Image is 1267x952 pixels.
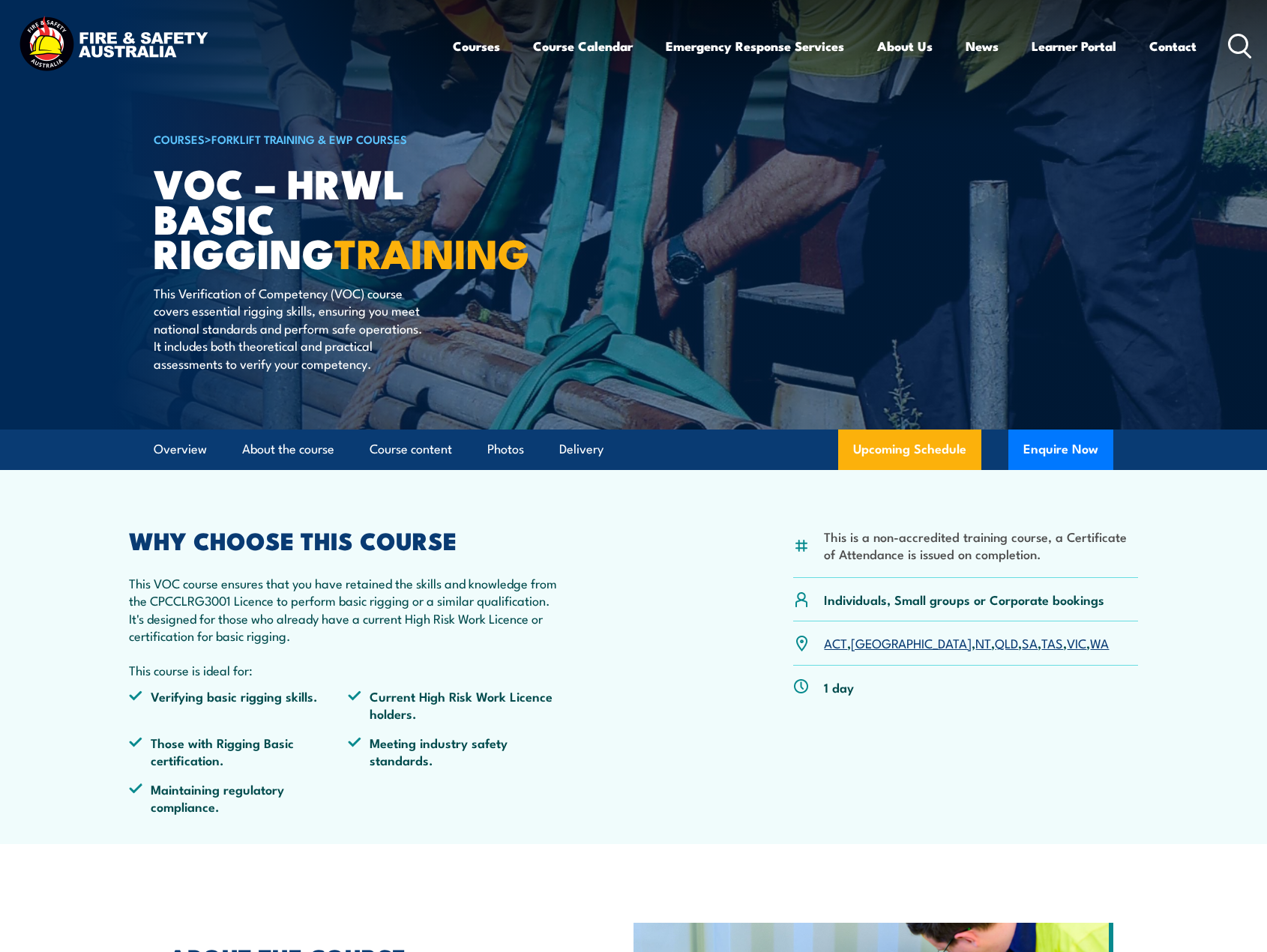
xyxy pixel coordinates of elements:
[533,26,633,66] a: Course Calendar
[129,661,567,678] p: This course is ideal for:
[129,687,348,723] li: Verifying basic rigging skills.
[154,130,205,147] a: COURSES
[824,591,1104,608] p: Individuals, Small groups or Corporate bookings
[242,430,334,469] a: About the course
[975,633,991,651] a: NT
[1067,633,1086,651] a: VIC
[1022,633,1038,651] a: SA
[334,220,529,283] strong: TRAINING
[1041,633,1063,651] a: TAS
[995,633,1018,651] a: QLD
[129,529,567,550] h2: WHY CHOOSE THIS COURSE
[966,26,999,66] a: News
[1149,26,1197,66] a: Contact
[129,780,348,816] li: Maintaining regulatory compliance.
[1008,430,1113,470] button: Enquire Now
[851,633,972,651] a: [GEOGRAPHIC_DATA]
[559,430,604,469] a: Delivery
[154,130,524,148] h6: >
[824,633,847,651] a: ACT
[453,26,500,66] a: Courses
[838,430,981,470] a: Upcoming Schedule
[1032,26,1116,66] a: Learner Portal
[487,430,524,469] a: Photos
[129,734,348,769] li: Those with Rigging Basic certification.
[154,284,427,372] p: This Verification of Competency (VOC) course covers essential rigging skills, ensuring you meet n...
[348,734,567,769] li: Meeting industry safety standards.
[370,430,452,469] a: Course content
[824,528,1138,563] li: This is a non-accredited training course, a Certificate of Attendance is issued on completion.
[666,26,844,66] a: Emergency Response Services
[1090,633,1109,651] a: WA
[154,430,207,469] a: Overview
[877,26,933,66] a: About Us
[824,678,854,696] p: 1 day
[211,130,407,147] a: Forklift Training & EWP Courses
[129,574,567,645] p: This VOC course ensures that you have retained the skills and knowledge from the CPCCLRG3001 Lice...
[348,687,567,723] li: Current High Risk Work Licence holders.
[154,165,524,270] h1: VOC – HRWL Basic Rigging
[824,634,1109,651] p: , , , , , , ,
